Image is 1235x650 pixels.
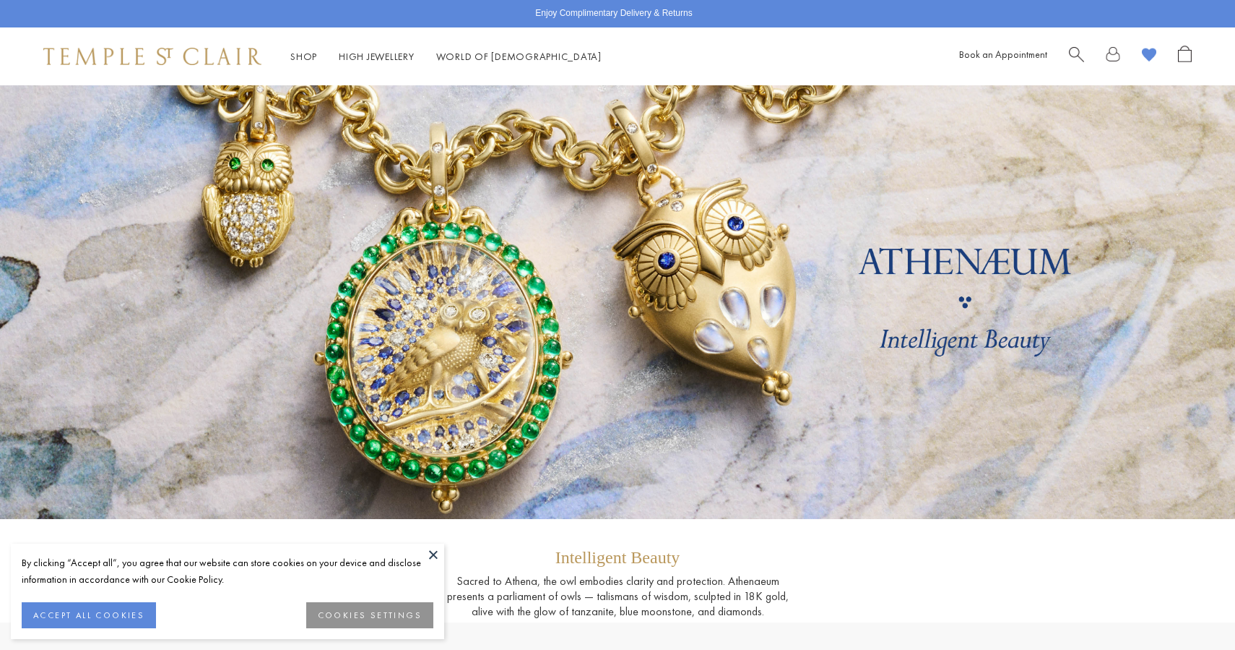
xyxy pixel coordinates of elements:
a: Book an Appointment [959,48,1047,61]
button: ACCEPT ALL COOKIES [22,602,156,628]
iframe: Gorgias live chat messenger [1163,582,1221,636]
a: ShopShop [290,50,317,63]
button: COOKIES SETTINGS [306,602,433,628]
nav: Main navigation [290,48,602,66]
a: World of [DEMOGRAPHIC_DATA]World of [DEMOGRAPHIC_DATA] [436,50,602,63]
a: Search [1069,46,1084,68]
div: By clicking “Accept all”, you agree that our website can store cookies on your device and disclos... [22,555,433,588]
a: View Wishlist [1142,46,1156,68]
a: High JewelleryHigh Jewellery [339,50,415,63]
p: Intelligent Beauty [437,548,798,568]
a: Open Shopping Bag [1178,46,1192,68]
img: Temple St. Clair [43,48,261,65]
p: Enjoy Complimentary Delivery & Returns [535,7,692,21]
p: Sacred to Athena, the owl embodies clarity and protection. Athenaeum presents a parliament of owl... [437,573,798,619]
